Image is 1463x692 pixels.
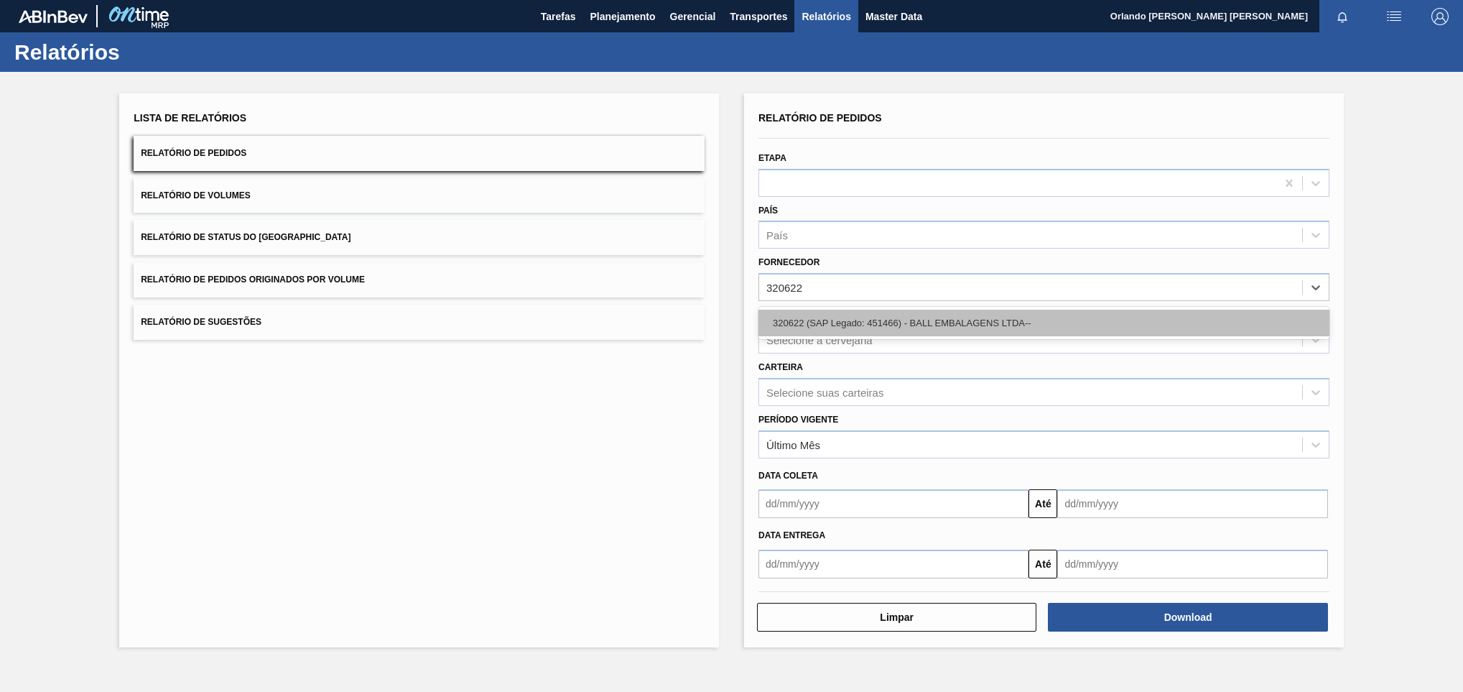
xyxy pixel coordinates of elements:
[141,232,350,242] span: Relatório de Status do [GEOGRAPHIC_DATA]
[758,112,882,124] span: Relatório de Pedidos
[758,415,838,425] label: Período Vigente
[757,603,1036,632] button: Limpar
[1319,6,1365,27] button: Notificações
[758,362,803,372] label: Carteira
[670,8,716,25] span: Gerencial
[1028,550,1057,578] button: Até
[730,8,787,25] span: Transportes
[1057,550,1327,578] input: dd/mm/yyyy
[1048,603,1327,632] button: Download
[758,310,1329,336] div: 320622 (SAP Legado: 451466) - BALL EMBALAGENS LTDA--
[758,153,786,163] label: Etapa
[865,8,922,25] span: Master Data
[141,148,246,158] span: Relatório de Pedidos
[134,112,246,124] span: Lista de Relatórios
[766,229,788,241] div: País
[1028,489,1057,518] button: Até
[134,136,705,171] button: Relatório de Pedidos
[141,317,261,327] span: Relatório de Sugestões
[766,333,873,346] div: Selecione a cervejaria
[758,489,1028,518] input: dd/mm/yyyy
[134,262,705,297] button: Relatório de Pedidos Originados por Volume
[134,220,705,255] button: Relatório de Status do [GEOGRAPHIC_DATA]
[590,8,655,25] span: Planejamento
[141,190,250,200] span: Relatório de Volumes
[1385,8,1403,25] img: userActions
[758,257,819,267] label: Fornecedor
[1057,489,1327,518] input: dd/mm/yyyy
[766,438,820,451] div: Último Mês
[134,178,705,213] button: Relatório de Volumes
[14,44,269,60] h1: Relatórios
[541,8,576,25] span: Tarefas
[134,305,705,340] button: Relatório de Sugestões
[758,550,1028,578] input: dd/mm/yyyy
[758,530,825,540] span: Data entrega
[1431,8,1449,25] img: Logout
[766,386,883,398] div: Selecione suas carteiras
[141,275,365,285] span: Relatório de Pedidos Originados por Volume
[802,8,850,25] span: Relatórios
[19,10,88,23] img: TNhmsLtSVTkK8tSr43FrP2fwEKptu5GPRR3wAAAABJRU5ErkJggg==
[758,471,818,481] span: Data coleta
[758,206,778,216] label: País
